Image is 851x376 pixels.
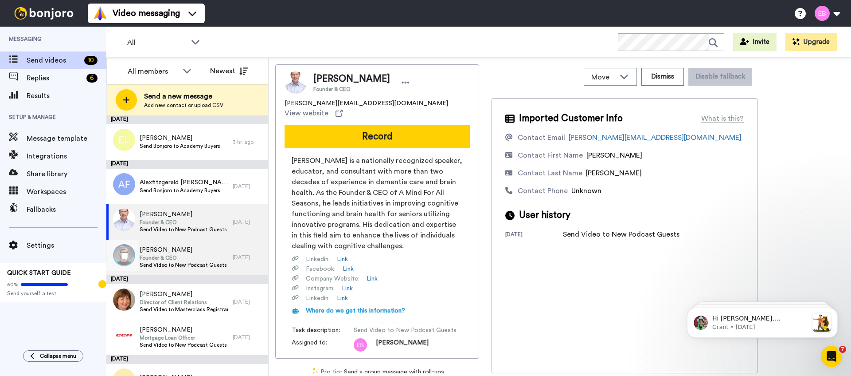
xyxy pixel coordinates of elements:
[518,186,568,196] div: Contact Phone
[140,178,228,187] span: Alexfitzgerald [PERSON_NAME]
[140,334,227,341] span: Mortgage Loan Officer
[367,274,378,283] a: Link
[203,62,254,80] button: Newest
[292,326,354,335] span: Task description :
[40,352,76,360] span: Collapse menu
[113,7,180,20] span: Video messaging
[84,56,98,65] div: 10
[27,204,106,215] span: Fallbacks
[586,152,642,159] span: [PERSON_NAME]
[27,55,81,66] span: Send videos
[313,72,390,86] span: [PERSON_NAME]
[563,229,679,240] div: Send Video to New Podcast Guests
[86,74,98,83] div: 6
[233,298,264,305] div: [DATE]
[140,254,227,261] span: Founder & CEO
[113,324,135,346] img: 77af8c3b-5f0b-4513-89fe-77a948200ef4.png
[127,37,187,48] span: All
[733,33,777,51] button: Invite
[586,170,642,177] span: [PERSON_NAME]
[140,261,227,269] span: Send Video to New Podcast Guests
[39,33,134,41] p: Message from Grant, sent 1w ago
[313,86,390,93] span: Founder & CEO
[292,155,463,251] span: [PERSON_NAME] is a nationally recognized speaker, educator, and consultant with more than two dec...
[140,325,227,334] span: [PERSON_NAME]
[306,294,330,303] span: Linkedin :
[376,338,429,352] span: [PERSON_NAME]
[98,280,106,288] div: Tooltip anchor
[93,6,107,20] img: vm-color.svg
[518,168,582,178] div: Contact Last Name
[140,210,227,219] span: [PERSON_NAME]
[140,219,227,226] span: Founder & CEO
[27,73,83,83] span: Replies
[701,113,744,124] div: What is this?
[113,289,135,311] img: 03f605d2-aeda-4e69-aa91-223af7029c65.jpg
[140,226,227,233] span: Send Video to New Podcast Guests
[821,346,842,367] iframe: Intercom live chat
[285,108,343,119] a: View website
[27,186,106,197] span: Workspaces
[233,139,264,146] div: 3 hr. ago
[839,346,846,353] span: 7
[27,133,106,144] span: Message template
[343,265,354,273] a: Link
[306,255,330,264] span: Linkedin :
[354,338,367,352] img: eb.png
[11,7,77,20] img: bj-logo-header-white.svg
[688,68,752,86] button: Disable fallback
[571,187,601,194] span: Unknown
[518,132,565,143] div: Contact Email
[27,91,106,101] span: Results
[113,173,135,195] img: af.png
[306,274,359,283] span: Company Website :
[233,334,264,341] div: [DATE]
[233,183,264,190] div: [DATE]
[7,270,71,276] span: QUICK START GUIDE
[233,254,264,261] div: [DATE]
[106,355,268,364] div: [DATE]
[306,284,335,293] span: Instagram :
[140,306,228,313] span: Send Video to Masterclass Registrants
[285,125,470,148] button: Record
[140,299,228,306] span: Director of Client Relations
[641,68,684,86] button: Dismiss
[337,255,348,264] a: Link
[27,151,106,162] span: Integrations
[106,115,268,124] div: [DATE]
[569,134,742,141] a: [PERSON_NAME][EMAIL_ADDRESS][DOMAIN_NAME]
[285,99,448,108] span: [PERSON_NAME][EMAIL_ADDRESS][DOMAIN_NAME]
[140,341,227,348] span: Send Video to New Podcast Guests
[505,231,563,240] div: [DATE]
[140,187,228,194] span: Send Bonjoro to Academy Buyers
[144,91,223,102] span: Send a new message
[7,281,19,288] span: 60%
[674,290,851,352] iframe: Intercom notifications message
[144,102,223,109] span: Add new contact or upload CSV
[140,142,220,150] span: Send Bonjoro to Academy Buyers
[113,129,135,151] img: el.png
[106,160,268,169] div: [DATE]
[785,33,837,51] button: Upgrade
[591,72,615,83] span: Move
[292,338,354,352] span: Assigned to:
[27,240,106,251] span: Settings
[106,275,268,284] div: [DATE]
[342,284,353,293] a: Link
[140,245,227,254] span: [PERSON_NAME]
[285,71,307,94] img: Image of Eric Collett
[27,169,106,179] span: Share library
[519,112,623,125] span: Imported Customer Info
[285,108,328,119] span: View website
[140,290,228,299] span: [PERSON_NAME]
[306,265,336,273] span: Facebook :
[519,209,570,222] span: User history
[233,218,264,226] div: [DATE]
[306,308,405,314] span: Where do we get this information?
[128,66,178,77] div: All members
[23,350,83,362] button: Collapse menu
[337,294,348,303] a: Link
